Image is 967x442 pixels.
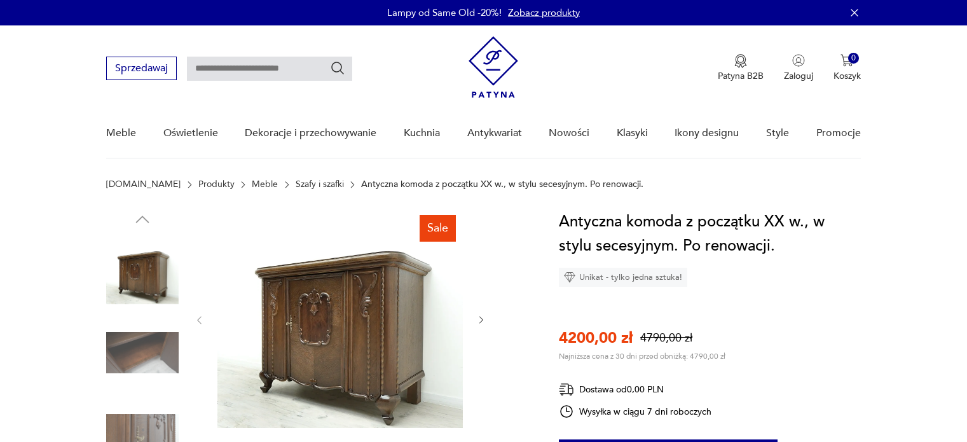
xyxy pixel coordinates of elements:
button: Szukaj [330,60,345,76]
div: Wysyłka w ciągu 7 dni roboczych [559,404,711,419]
a: Szafy i szafki [296,179,344,190]
img: Ikona koszyka [840,54,853,67]
a: Produkty [198,179,235,190]
a: [DOMAIN_NAME] [106,179,181,190]
button: 0Koszyk [833,54,861,82]
div: Dostawa od 0,00 PLN [559,382,711,397]
p: 4790,00 zł [640,330,692,346]
button: Sprzedawaj [106,57,177,80]
img: Ikona dostawy [559,382,574,397]
button: Patyna B2B [718,54,764,82]
div: Sale [420,215,456,242]
div: Unikat - tylko jedna sztuka! [559,268,687,287]
a: Antykwariat [467,109,522,158]
p: Patyna B2B [718,70,764,82]
p: Koszyk [833,70,861,82]
a: Meble [106,109,136,158]
a: Sprzedawaj [106,65,177,74]
a: Meble [252,179,278,190]
a: Oświetlenie [163,109,218,158]
button: Zaloguj [784,54,813,82]
a: Klasyki [617,109,648,158]
img: Ikonka użytkownika [792,54,805,67]
p: Najniższa cena z 30 dni przed obniżką: 4790,00 zł [559,351,725,361]
img: Zdjęcie produktu Antyczna komoda z początku XX w., w stylu secesyjnym. Po renowacji. [217,210,463,428]
a: Style [766,109,789,158]
p: Antyczna komoda z początku XX w., w stylu secesyjnym. Po renowacji. [361,179,643,190]
a: Zobacz produkty [508,6,580,19]
p: Lampy od Same Old -20%! [387,6,502,19]
p: 4200,00 zł [559,328,633,349]
a: Dekoracje i przechowywanie [245,109,376,158]
h1: Antyczna komoda z początku XX w., w stylu secesyjnym. Po renowacji. [559,210,861,258]
img: Zdjęcie produktu Antyczna komoda z początku XX w., w stylu secesyjnym. Po renowacji. [106,317,179,389]
a: Ikona medaluPatyna B2B [718,54,764,82]
img: Ikona medalu [734,54,747,68]
a: Nowości [549,109,589,158]
img: Ikona diamentu [564,272,575,283]
img: Zdjęcie produktu Antyczna komoda z początku XX w., w stylu secesyjnym. Po renowacji. [106,235,179,308]
a: Ikony designu [675,109,739,158]
p: Zaloguj [784,70,813,82]
a: Promocje [816,109,861,158]
img: Patyna - sklep z meblami i dekoracjami vintage [469,36,518,98]
div: 0 [848,53,859,64]
a: Kuchnia [404,109,440,158]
